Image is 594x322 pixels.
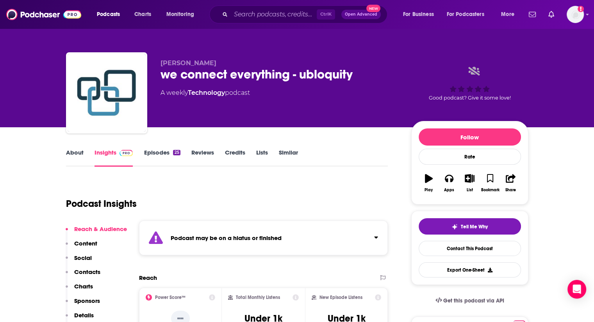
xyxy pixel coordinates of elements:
button: Reach & Audience [66,225,127,240]
a: Get this podcast via API [429,291,510,310]
a: Show notifications dropdown [526,8,539,21]
span: [PERSON_NAME] [161,59,216,67]
button: Bookmark [480,169,500,197]
span: Tell Me Why [461,224,488,230]
span: Logged in as patiencebaldacci [567,6,584,23]
strong: Podcast may be on a hiatus or finished [171,234,282,242]
img: we connect everything - ubloquity [68,54,146,132]
div: Share [505,188,516,192]
button: Apps [439,169,459,197]
img: User Profile [567,6,584,23]
a: Lists [256,149,268,167]
div: Open Intercom Messenger [567,280,586,299]
a: Credits [225,149,245,167]
img: tell me why sparkle [451,224,458,230]
a: Contact This Podcast [419,241,521,256]
div: A weekly podcast [161,88,250,98]
div: Bookmark [481,188,499,192]
span: Open Advanced [345,12,377,16]
button: Export One-Sheet [419,262,521,278]
img: Podchaser Pro [120,150,133,156]
a: Reviews [191,149,214,167]
p: Contacts [74,268,100,276]
button: Open AdvancedNew [341,10,381,19]
div: Rate [419,149,521,165]
span: Charts [134,9,151,20]
a: Charts [129,8,156,21]
button: open menu [398,8,444,21]
img: Podchaser - Follow, Share and Rate Podcasts [6,7,81,22]
a: About [66,149,84,167]
button: Follow [419,128,521,146]
button: open menu [496,8,524,21]
div: Play [425,188,433,192]
div: Apps [444,188,454,192]
div: 25 [173,150,180,155]
span: Ctrl K [317,9,335,20]
button: open menu [91,8,130,21]
a: Similar [279,149,298,167]
span: Monitoring [166,9,194,20]
span: For Podcasters [447,9,484,20]
a: Episodes25 [144,149,180,167]
button: Show profile menu [567,6,584,23]
span: Podcasts [97,9,120,20]
button: Social [66,254,92,269]
div: List [467,188,473,192]
h2: Power Score™ [155,295,186,300]
a: Technology [188,89,225,96]
p: Sponsors [74,297,100,304]
span: New [366,5,380,12]
div: Good podcast? Give it some love! [411,59,528,108]
button: open menu [442,8,496,21]
button: open menu [161,8,204,21]
p: Charts [74,283,93,290]
button: Content [66,240,97,254]
span: More [501,9,514,20]
section: Click to expand status details [139,221,388,255]
button: Contacts [66,268,100,283]
button: Share [500,169,521,197]
h2: New Episode Listens [319,295,362,300]
span: Good podcast? Give it some love! [429,95,511,101]
svg: Add a profile image [578,6,584,12]
input: Search podcasts, credits, & more... [231,8,317,21]
a: InsightsPodchaser Pro [95,149,133,167]
p: Reach & Audience [74,225,127,233]
p: Details [74,311,94,319]
p: Social [74,254,92,262]
button: Charts [66,283,93,297]
div: Search podcasts, credits, & more... [217,5,395,23]
h2: Reach [139,274,157,281]
h2: Total Monthly Listens [236,295,280,300]
a: Show notifications dropdown [545,8,557,21]
button: tell me why sparkleTell Me Why [419,218,521,235]
span: Get this podcast via API [443,297,504,304]
button: List [459,169,480,197]
p: Content [74,240,97,247]
button: Play [419,169,439,197]
h1: Podcast Insights [66,198,137,210]
button: Sponsors [66,297,100,311]
span: For Business [403,9,434,20]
